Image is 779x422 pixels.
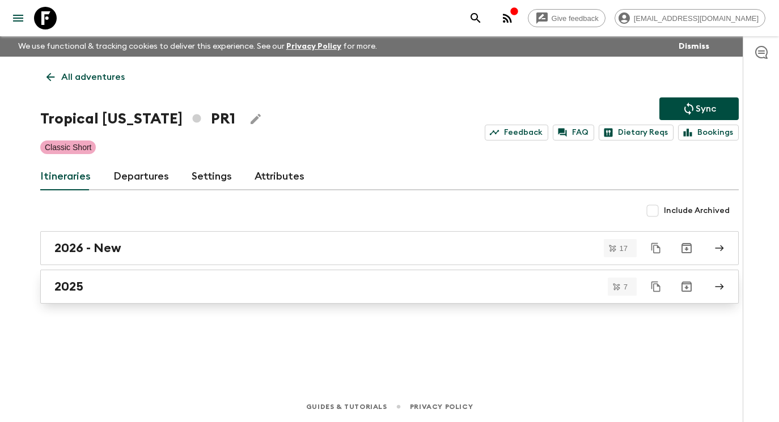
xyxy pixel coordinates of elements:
[528,9,606,27] a: Give feedback
[61,70,125,84] p: All adventures
[40,66,131,88] a: All adventures
[14,36,382,57] p: We use functional & tracking cookies to deliver this experience. See our for more.
[678,125,739,140] a: Bookings
[40,231,739,265] a: 2026 - New
[664,205,730,216] span: Include Archived
[617,283,634,291] span: 7
[410,400,473,413] a: Privacy Policy
[615,9,765,27] div: [EMAIL_ADDRESS][DOMAIN_NAME]
[192,163,232,190] a: Settings
[286,42,341,50] a: Privacy Policy
[676,39,712,54] button: Dismiss
[113,163,169,190] a: Departures
[306,400,387,413] a: Guides & Tutorials
[244,108,267,130] button: Edit Adventure Title
[553,125,594,140] a: FAQ
[40,163,91,190] a: Itineraries
[696,102,716,116] p: Sync
[613,245,634,252] span: 17
[675,275,698,298] button: Archive
[628,14,765,23] span: [EMAIL_ADDRESS][DOMAIN_NAME]
[7,7,29,29] button: menu
[545,14,605,23] span: Give feedback
[54,241,121,255] h2: 2026 - New
[45,142,91,153] p: Classic Short
[40,270,739,304] a: 2025
[599,125,674,140] a: Dietary Reqs
[464,7,487,29] button: search adventures
[659,97,739,120] button: Sync adventure departures to the booking engine
[675,237,698,259] button: Archive
[255,163,304,190] a: Attributes
[485,125,548,140] a: Feedback
[646,276,666,297] button: Duplicate
[646,238,666,258] button: Duplicate
[54,279,83,294] h2: 2025
[40,108,235,130] h1: Tropical [US_STATE] PR1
